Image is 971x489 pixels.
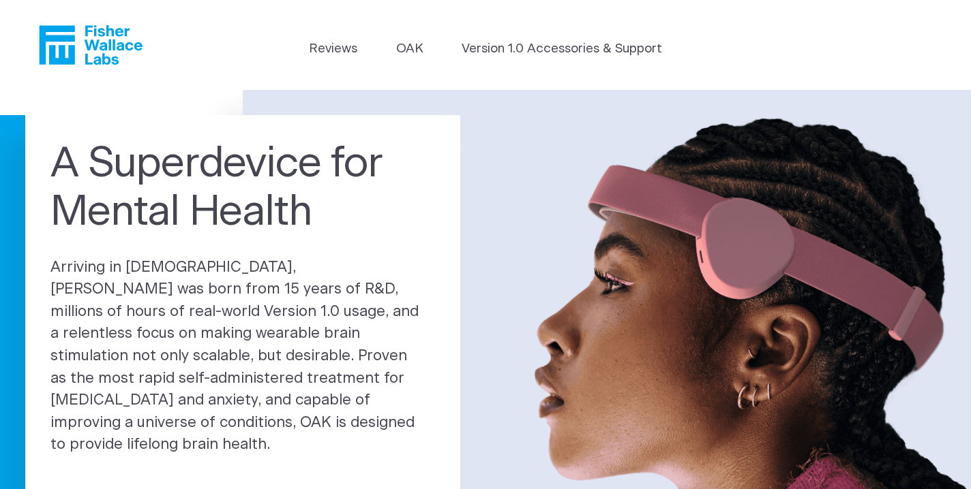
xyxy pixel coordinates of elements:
p: Arriving in [DEMOGRAPHIC_DATA], [PERSON_NAME] was born from 15 years of R&D, millions of hours of... [50,257,435,456]
a: Reviews [309,40,357,59]
a: Fisher Wallace [39,25,143,65]
a: OAK [396,40,423,59]
a: Version 1.0 Accessories & Support [462,40,662,59]
h1: A Superdevice for Mental Health [50,140,435,236]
